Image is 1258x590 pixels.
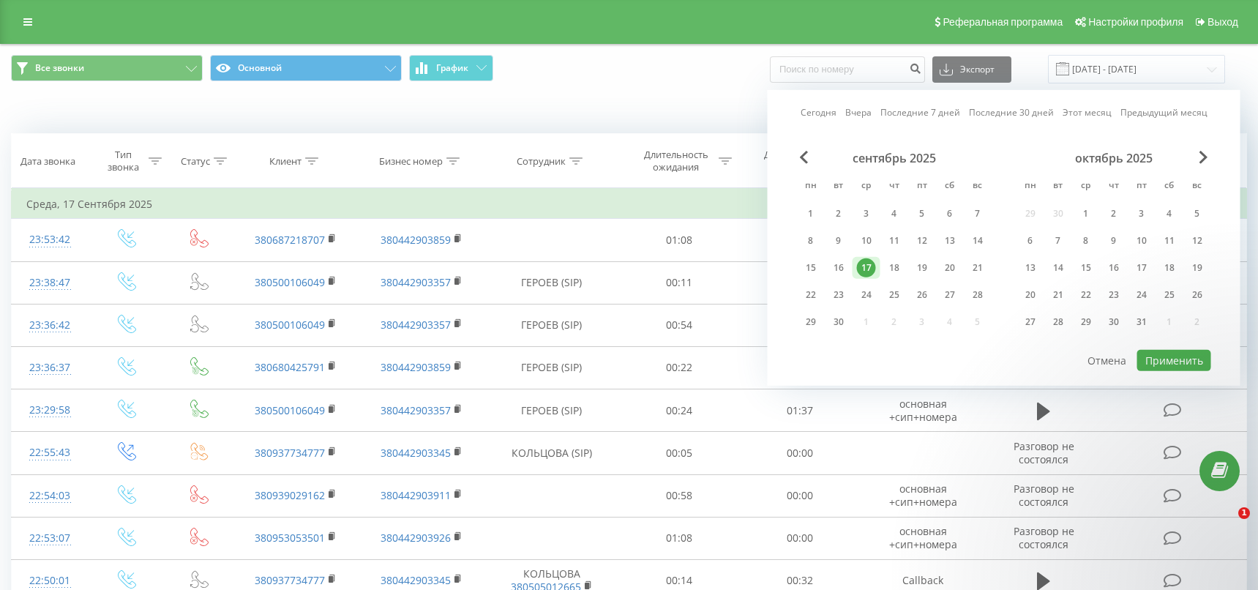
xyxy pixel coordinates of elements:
button: Все звонки [11,55,203,81]
div: 12 [913,231,932,250]
div: 3 [1132,204,1151,223]
span: Выход [1208,16,1238,28]
a: 380937734777 [255,446,325,460]
a: Вчера [845,105,872,119]
div: 25 [885,285,904,305]
td: 00:00 [740,517,861,559]
td: 00:20 [740,261,861,304]
div: пт 19 сент. 2025 г. [908,257,936,279]
div: 4 [885,204,904,223]
div: 8 [1077,231,1096,250]
div: вт 2 сент. 2025 г. [825,203,853,225]
div: вт 23 сент. 2025 г. [825,284,853,306]
span: Настройки профиля [1088,16,1183,28]
abbr: понедельник [800,176,822,198]
div: сб 11 окт. 2025 г. [1156,230,1183,252]
a: 380953053501 [255,531,325,545]
div: пн 22 сент. 2025 г. [797,284,825,306]
abbr: вторник [1047,176,1069,198]
div: пт 3 окт. 2025 г. [1128,203,1156,225]
div: ср 1 окт. 2025 г. [1072,203,1100,225]
div: 19 [913,258,932,277]
div: чт 16 окт. 2025 г. [1100,257,1128,279]
button: График [409,55,493,81]
span: График [436,63,468,73]
div: 6 [1021,231,1040,250]
div: 22 [801,285,820,305]
div: 23 [829,285,848,305]
a: 380442903345 [381,446,451,460]
abbr: понедельник [1019,176,1041,198]
div: пн 27 окт. 2025 г. [1016,311,1044,333]
div: чт 25 сент. 2025 г. [880,284,908,306]
div: пт 31 окт. 2025 г. [1128,311,1156,333]
div: сб 20 сент. 2025 г. [936,257,964,279]
div: 21 [968,258,987,277]
div: пт 10 окт. 2025 г. [1128,230,1156,252]
div: Длительность ожидания [637,149,715,173]
abbr: воскресенье [1186,176,1208,198]
div: ср 3 сент. 2025 г. [853,203,880,225]
div: 28 [968,285,987,305]
td: 00:00 [740,219,861,261]
td: 00:14 [740,304,861,346]
div: 18 [1160,258,1179,277]
div: 2 [829,204,848,223]
td: 01:08 [619,219,740,261]
td: ГЕРОЕВ (SIP) [484,261,619,304]
div: 23:53:42 [26,225,74,254]
div: 11 [885,231,904,250]
div: вт 9 сент. 2025 г. [825,230,853,252]
div: 15 [1077,258,1096,277]
div: 7 [1049,231,1068,250]
div: пт 26 сент. 2025 г. [908,284,936,306]
a: 380500106049 [255,275,325,289]
div: 9 [1104,231,1123,250]
div: 28 [1049,313,1068,332]
div: чт 30 окт. 2025 г. [1100,311,1128,333]
div: ср 24 сент. 2025 г. [853,284,880,306]
div: сб 25 окт. 2025 г. [1156,284,1183,306]
td: 01:08 [619,517,740,559]
div: ср 17 сент. 2025 г. [853,257,880,279]
span: Все звонки [35,62,84,74]
div: 20 [1021,285,1040,305]
div: 10 [1132,231,1151,250]
div: вт 30 сент. 2025 г. [825,311,853,333]
span: Реферальная программа [943,16,1063,28]
a: 380500106049 [255,403,325,417]
abbr: суббота [1158,176,1180,198]
a: 380687218707 [255,233,325,247]
div: 27 [940,285,959,305]
div: сб 27 сент. 2025 г. [936,284,964,306]
abbr: среда [1075,176,1097,198]
td: Среда, 17 Сентября 2025 [12,190,1247,219]
div: 5 [1188,204,1207,223]
div: 17 [857,258,876,277]
td: 01:37 [740,389,861,432]
td: 01:43 [740,346,861,389]
td: 00:54 [619,304,740,346]
a: 380939029162 [255,488,325,502]
div: чт 2 окт. 2025 г. [1100,203,1128,225]
td: ГЕРОЕВ (SIP) [484,304,619,346]
div: 10 [857,231,876,250]
div: 5 [913,204,932,223]
td: 00:00 [740,432,861,474]
div: 4 [1160,204,1179,223]
div: 9 [829,231,848,250]
div: Бизнес номер [379,155,443,168]
span: Разговор не состоялся [1014,439,1074,466]
div: 25 [1160,285,1179,305]
div: пн 13 окт. 2025 г. [1016,257,1044,279]
div: чт 18 сент. 2025 г. [880,257,908,279]
div: 22 [1077,285,1096,305]
div: вт 7 окт. 2025 г. [1044,230,1072,252]
div: пт 24 окт. 2025 г. [1128,284,1156,306]
div: вт 21 окт. 2025 г. [1044,284,1072,306]
div: пн 6 окт. 2025 г. [1016,230,1044,252]
td: 00:11 [619,261,740,304]
abbr: четверг [883,176,905,198]
a: 380937734777 [255,573,325,587]
div: пн 1 сент. 2025 г. [797,203,825,225]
